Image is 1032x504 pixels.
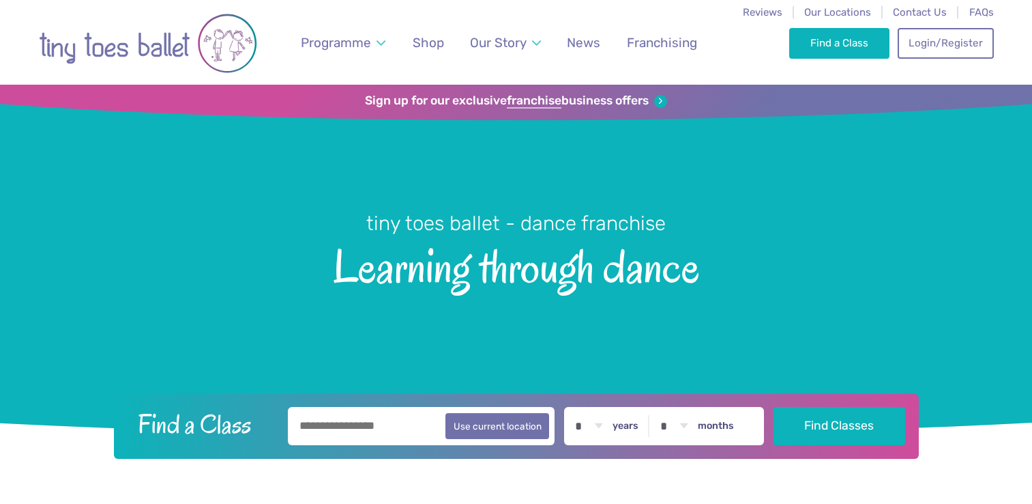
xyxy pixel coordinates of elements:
small: tiny toes ballet - dance franchise [366,212,666,235]
a: Franchising [620,27,703,59]
span: Franchising [627,35,697,51]
a: FAQs [969,6,994,18]
a: Find a Class [789,28,889,58]
span: Shop [413,35,444,51]
a: Programme [294,27,392,59]
img: tiny toes ballet [39,9,257,78]
a: Reviews [743,6,782,18]
label: months [698,420,734,432]
strong: franchise [507,94,561,109]
a: Our Locations [804,6,871,18]
a: Our Story [463,27,547,59]
span: News [567,35,600,51]
a: Sign up for our exclusivefranchisebusiness offers [365,94,667,109]
a: Login/Register [898,28,993,58]
label: years [613,420,638,432]
a: News [561,27,607,59]
button: Find Classes [773,407,905,445]
a: Contact Us [893,6,947,18]
button: Use current location [445,413,550,439]
span: Learning through dance [24,237,1008,292]
a: Shop [406,27,450,59]
span: Our Story [470,35,527,51]
span: Programme [301,35,371,51]
h2: Find a Class [127,407,278,441]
